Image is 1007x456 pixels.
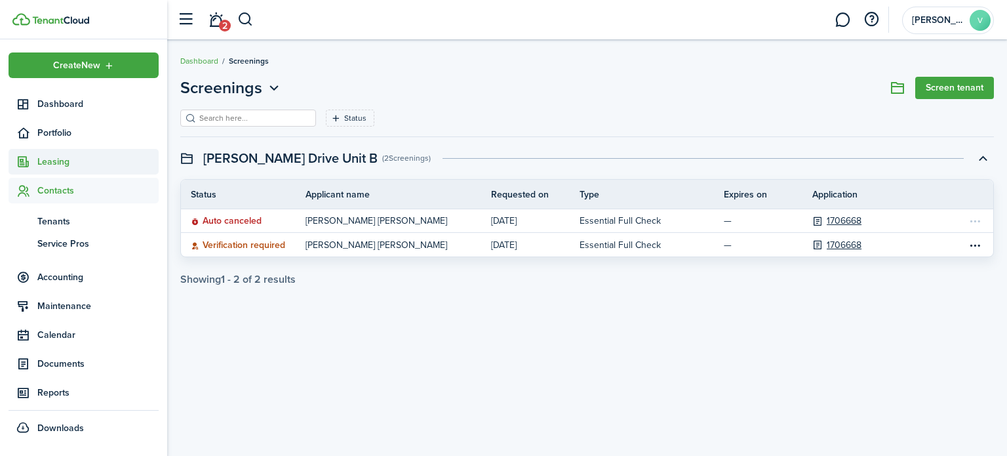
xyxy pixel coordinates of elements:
a: Dashboard [180,55,218,67]
th: Status [181,188,306,201]
span: Downloads [37,421,84,435]
p: [DATE] [491,238,560,252]
filter-tag-label: Status [344,112,366,124]
span: Maintenance [37,299,159,313]
p: [PERSON_NAME] [PERSON_NAME] [306,214,471,228]
button: Open menu [180,76,283,100]
a: Messaging [830,3,855,37]
span: Service Pros [37,237,159,251]
th: Applicant name [306,188,491,201]
a: Service Pros [9,232,159,255]
avatar-text: V [970,10,991,31]
span: Calendar [37,328,159,342]
th: Type [580,188,724,201]
span: Vernon [912,16,964,25]
span: Dashboard [37,97,159,111]
span: Screenings [229,55,269,67]
span: Reports [37,386,159,400]
input: Search here... [196,112,311,125]
img: TenantCloud [12,13,30,26]
th: Application [812,188,967,201]
span: Tenants [37,215,159,228]
swimlane-title: [PERSON_NAME] Drive Unit B [203,148,378,168]
button: Open resource center [860,9,882,31]
pagination-page-total: 1 - 2 of 2 [221,272,261,287]
span: Screenings [180,76,262,100]
screening-list-swimlane-item: Toggle accordion [180,179,994,285]
div: Showing results [180,274,296,285]
a: Reports [9,380,159,405]
img: TenantCloud [32,16,89,24]
button: Open menu [967,237,983,253]
swimlane-subtitle: (2 Screenings ) [382,152,431,164]
p: — [724,238,793,252]
a: 1706668 [827,238,861,252]
button: Search [237,9,254,31]
span: Portfolio [37,126,159,140]
a: 1706668 [827,214,861,228]
status: Verification required [191,240,285,251]
status: Auto canceled [191,216,262,226]
span: Documents [37,357,159,371]
button: Open sidebar [173,7,198,32]
th: Expires on [724,188,812,201]
a: Notifications [203,3,228,37]
button: Toggle accordion [972,147,994,169]
span: Contacts [37,184,159,197]
p: — [724,214,793,228]
a: Dashboard [9,91,159,117]
a: Tenants [9,210,159,232]
span: Leasing [37,155,159,169]
button: Open menu [9,52,159,78]
button: Screenings [180,76,283,100]
p: Essential Full Check [580,238,704,252]
p: [DATE] [491,214,560,228]
p: [PERSON_NAME] [PERSON_NAME] [306,238,471,252]
span: 2 [219,20,231,31]
th: Requested on [491,188,580,201]
filter-tag: Open filter [326,110,374,127]
p: Essential Full Check [580,214,704,228]
span: Accounting [37,270,159,284]
span: Create New [53,61,100,70]
a: Screen tenant [915,77,994,99]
